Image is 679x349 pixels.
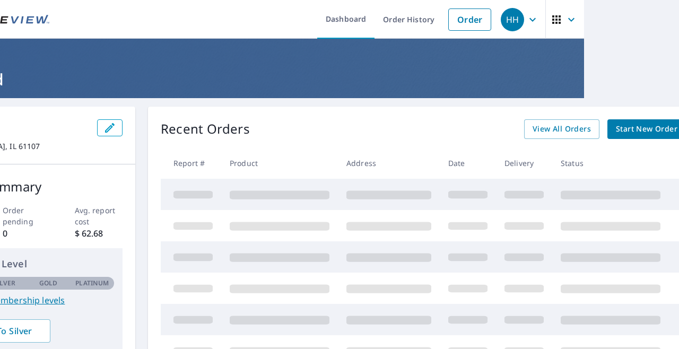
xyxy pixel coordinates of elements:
th: Address [338,147,440,179]
a: View All Orders [524,119,599,139]
th: Delivery [496,147,552,179]
span: Start New Order [616,123,677,136]
p: Gold [39,278,57,288]
th: Product [221,147,338,179]
p: Platinum [75,278,109,288]
th: Status [552,147,669,179]
p: $ 62.68 [75,227,123,240]
p: Avg. report cost [75,205,123,227]
a: Order [448,8,491,31]
span: View All Orders [533,123,591,136]
p: Order pending [3,205,51,227]
th: Report # [161,147,221,179]
th: Date [440,147,496,179]
div: HH [501,8,524,31]
p: Recent Orders [161,119,250,139]
p: 0 [3,227,51,240]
